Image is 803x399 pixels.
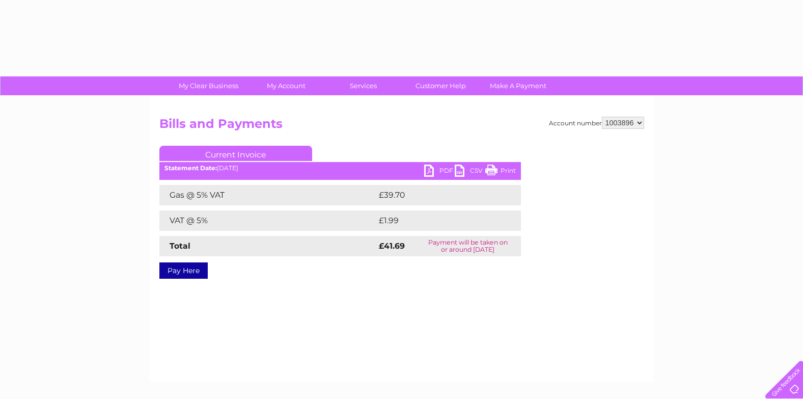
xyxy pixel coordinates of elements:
[399,76,483,95] a: Customer Help
[159,210,376,231] td: VAT @ 5%
[164,164,217,172] b: Statement Date:
[159,262,208,279] a: Pay Here
[549,117,644,129] div: Account number
[455,165,485,179] a: CSV
[167,76,251,95] a: My Clear Business
[379,241,405,251] strong: £41.69
[321,76,405,95] a: Services
[415,236,521,256] td: Payment will be taken on or around [DATE]
[476,76,560,95] a: Make A Payment
[424,165,455,179] a: PDF
[159,185,376,205] td: Gas @ 5% VAT
[170,241,190,251] strong: Total
[376,185,501,205] td: £39.70
[485,165,516,179] a: Print
[244,76,328,95] a: My Account
[159,165,521,172] div: [DATE]
[376,210,496,231] td: £1.99
[159,146,312,161] a: Current Invoice
[159,117,644,136] h2: Bills and Payments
